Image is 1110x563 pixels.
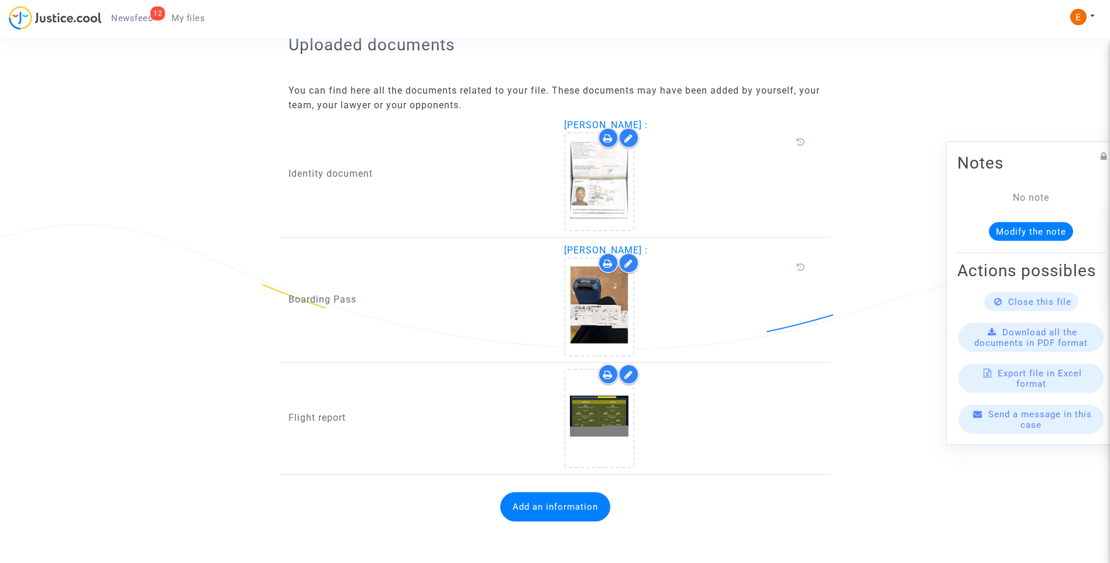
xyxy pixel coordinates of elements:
[974,327,1088,348] span: Download all the documents in PDF format
[1070,9,1087,25] img: ACg8ocIeiFvHKe4dA5oeRFd_CiCnuxWUEc1A2wYhRJE3TTWt=s96-c
[162,9,214,27] a: My files
[998,368,1082,389] span: Export file in Excel format
[9,6,102,30] img: jc-logo.svg
[288,166,547,181] p: Identity document
[957,153,1105,173] h2: Notes
[989,222,1073,241] button: Modify the note
[564,245,648,256] span: [PERSON_NAME] :
[500,492,610,521] button: Add an information
[988,409,1092,430] span: Send a message in this case
[1008,297,1071,307] span: Close this file
[957,260,1105,281] h2: Actions possibles
[975,191,1087,205] div: No note
[150,6,165,20] div: 12
[171,13,205,23] span: My files
[102,9,162,27] a: 12Newsfeed
[288,85,820,111] span: You can find here all the documents related to your file. These documents may have been added by ...
[288,410,547,425] p: Flight report
[111,13,153,23] span: Newsfeed
[564,119,648,131] span: [PERSON_NAME] :
[288,35,822,55] h2: Uploaded documents
[288,292,547,307] p: Boarding Pass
